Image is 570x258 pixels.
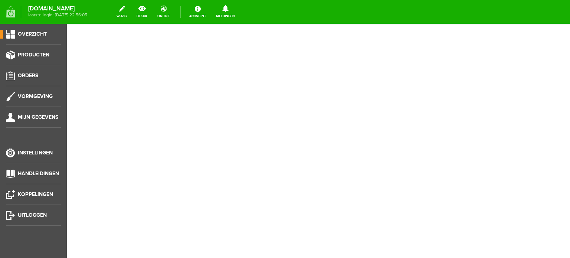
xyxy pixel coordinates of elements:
a: wijzig [112,4,131,20]
a: bekijk [132,4,152,20]
a: Assistent [185,4,210,20]
span: Koppelingen [18,191,53,197]
span: Orders [18,72,38,79]
span: laatste login: [DATE] 22:56:05 [28,13,87,17]
a: Meldingen [212,4,239,20]
span: Producten [18,52,49,58]
span: Overzicht [18,31,47,37]
span: Vormgeving [18,93,53,99]
span: Uitloggen [18,212,47,218]
span: Instellingen [18,150,53,156]
span: Handleidingen [18,170,59,177]
a: online [153,4,174,20]
span: Mijn gegevens [18,114,58,120]
strong: [DOMAIN_NAME] [28,7,87,11]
